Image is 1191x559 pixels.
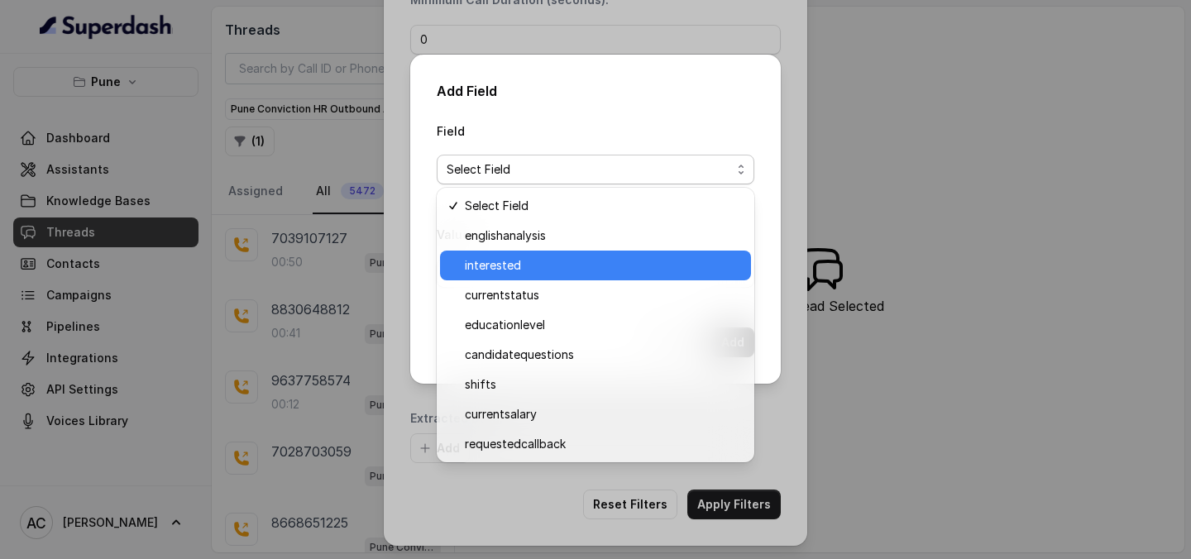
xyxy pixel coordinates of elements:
span: currentstatus [465,285,741,305]
span: Select Field [465,196,741,216]
span: requestedcallback [465,434,741,454]
span: shifts [465,375,741,394]
span: interested [465,256,741,275]
span: educationlevel [465,315,741,335]
span: candidatequestions [465,345,741,365]
span: englishanalysis [465,226,741,246]
span: currentsalary [465,404,741,424]
span: Select Field [447,160,731,179]
div: Select Field [437,188,754,462]
button: Select Field [437,155,754,184]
